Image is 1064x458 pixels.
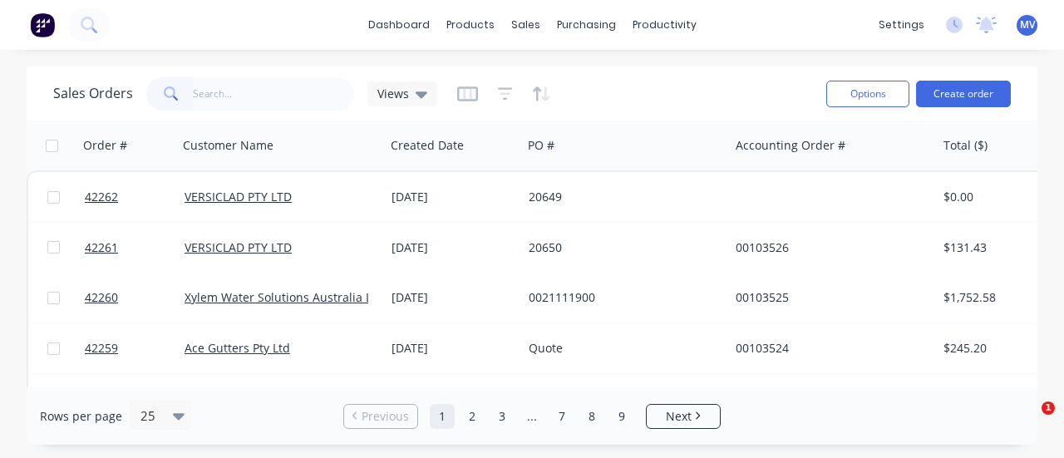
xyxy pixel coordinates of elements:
a: 42259 [85,323,185,373]
a: 42261 [85,223,185,273]
div: products [438,12,503,37]
a: 42262 [85,172,185,222]
a: 42258 [85,374,185,424]
a: Page 9 [609,404,634,429]
div: $131.43 [943,239,1041,256]
a: Xylem Water Solutions Australia Ltd [185,289,383,305]
div: $0.00 [943,189,1041,205]
span: 42259 [85,340,118,357]
div: 20650 [529,239,713,256]
span: MV [1020,17,1035,32]
div: Created Date [391,137,464,154]
span: 42260 [85,289,118,306]
a: Page 2 [460,404,485,429]
a: VERSICLAD PTY LTD [185,239,292,255]
button: Create order [916,81,1011,107]
span: 1 [1042,401,1055,415]
div: Quote [529,340,713,357]
button: Options [826,81,909,107]
div: Customer Name [183,137,273,154]
span: 42261 [85,239,118,256]
img: Factory [30,12,55,37]
span: 42262 [85,189,118,205]
iframe: Intercom live chat [1007,401,1047,441]
div: purchasing [549,12,624,37]
ul: Pagination [337,404,727,429]
div: sales [503,12,549,37]
a: Page 7 [549,404,574,429]
a: Jump forward [520,404,544,429]
div: $1,752.58 [943,289,1041,306]
span: Next [666,408,692,425]
div: 00103525 [736,289,920,306]
a: VERSICLAD PTY LTD [185,189,292,204]
a: 42260 [85,273,185,323]
span: Views [377,85,409,102]
input: Search... [193,77,355,111]
a: Previous page [344,408,417,425]
a: dashboard [360,12,438,37]
div: [DATE] [392,340,515,357]
div: Total ($) [943,137,988,154]
div: productivity [624,12,705,37]
div: PO # [528,137,554,154]
a: Page 1 is your current page [430,404,455,429]
div: 00103526 [736,239,920,256]
div: [DATE] [392,189,515,205]
div: 00103524 [736,340,920,357]
div: [DATE] [392,289,515,306]
div: [DATE] [392,239,515,256]
span: Previous [362,408,409,425]
a: Ace Gutters Pty Ltd [185,340,290,356]
span: Rows per page [40,408,122,425]
div: settings [870,12,933,37]
div: 0021111900 [529,289,713,306]
div: Accounting Order # [736,137,845,154]
a: Page 8 [579,404,604,429]
a: Page 3 [490,404,515,429]
a: Next page [647,408,720,425]
div: $245.20 [943,340,1041,357]
div: 20649 [529,189,713,205]
h1: Sales Orders [53,86,133,101]
div: Order # [83,137,127,154]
